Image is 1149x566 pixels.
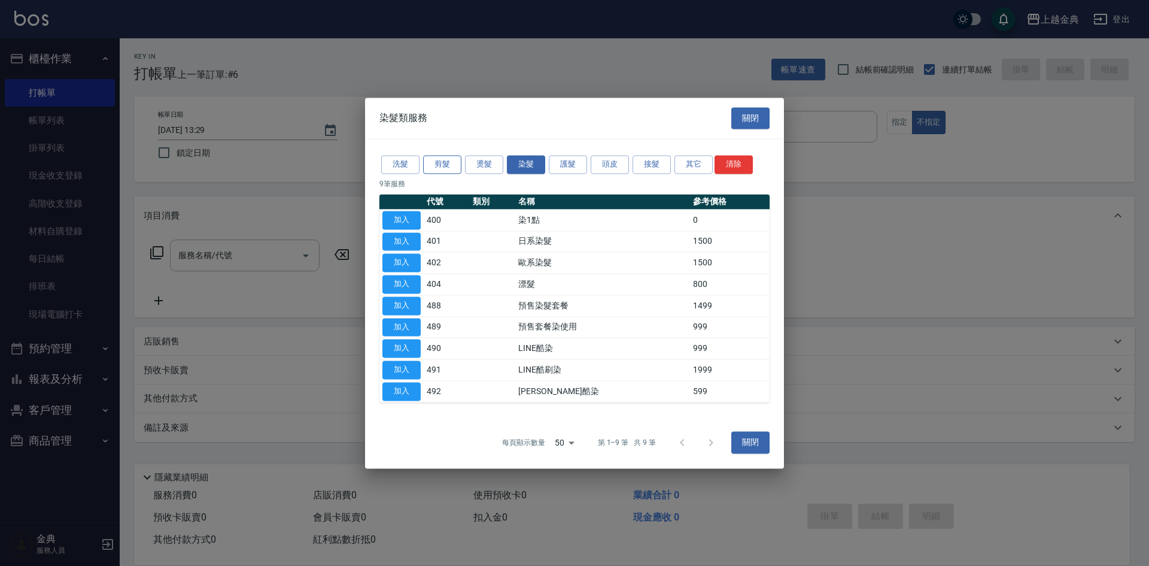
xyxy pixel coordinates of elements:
[515,359,690,381] td: LINE酷刷染
[382,254,421,273] button: 加入
[382,340,421,358] button: 加入
[515,316,690,338] td: 預售套餐染使用
[382,211,421,229] button: 加入
[715,155,753,174] button: 清除
[515,381,690,402] td: [PERSON_NAME]酷染
[515,274,690,295] td: 漂髮
[465,155,503,174] button: 燙髮
[423,155,461,174] button: 剪髮
[381,155,420,174] button: 洗髮
[690,210,770,231] td: 0
[515,194,690,210] th: 名稱
[424,338,470,359] td: 490
[515,338,690,359] td: LINE酷染
[424,274,470,295] td: 404
[382,361,421,379] button: 加入
[690,295,770,317] td: 1499
[515,252,690,274] td: 歐系染髮
[424,316,470,338] td: 489
[690,274,770,295] td: 800
[424,210,470,231] td: 400
[382,382,421,401] button: 加入
[690,381,770,402] td: 599
[424,252,470,274] td: 402
[424,359,470,381] td: 491
[382,318,421,337] button: 加入
[515,295,690,317] td: 預售染髮套餐
[507,155,545,174] button: 染髮
[382,232,421,251] button: 加入
[731,432,770,454] button: 關閉
[382,296,421,315] button: 加入
[690,338,770,359] td: 999
[424,194,470,210] th: 代號
[731,107,770,129] button: 關閉
[424,381,470,402] td: 492
[674,155,713,174] button: 其它
[382,275,421,293] button: 加入
[690,252,770,274] td: 1500
[690,359,770,381] td: 1999
[690,231,770,252] td: 1500
[515,231,690,252] td: 日系染髮
[379,178,770,189] p: 9 筆服務
[515,210,690,231] td: 染1點
[550,426,579,459] div: 50
[633,155,671,174] button: 接髮
[591,155,629,174] button: 頭皮
[424,231,470,252] td: 401
[470,194,516,210] th: 類別
[690,194,770,210] th: 參考價格
[598,437,656,448] p: 第 1–9 筆 共 9 筆
[502,437,545,448] p: 每頁顯示數量
[424,295,470,317] td: 488
[690,316,770,338] td: 999
[379,112,427,124] span: 染髮類服務
[549,155,587,174] button: 護髮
